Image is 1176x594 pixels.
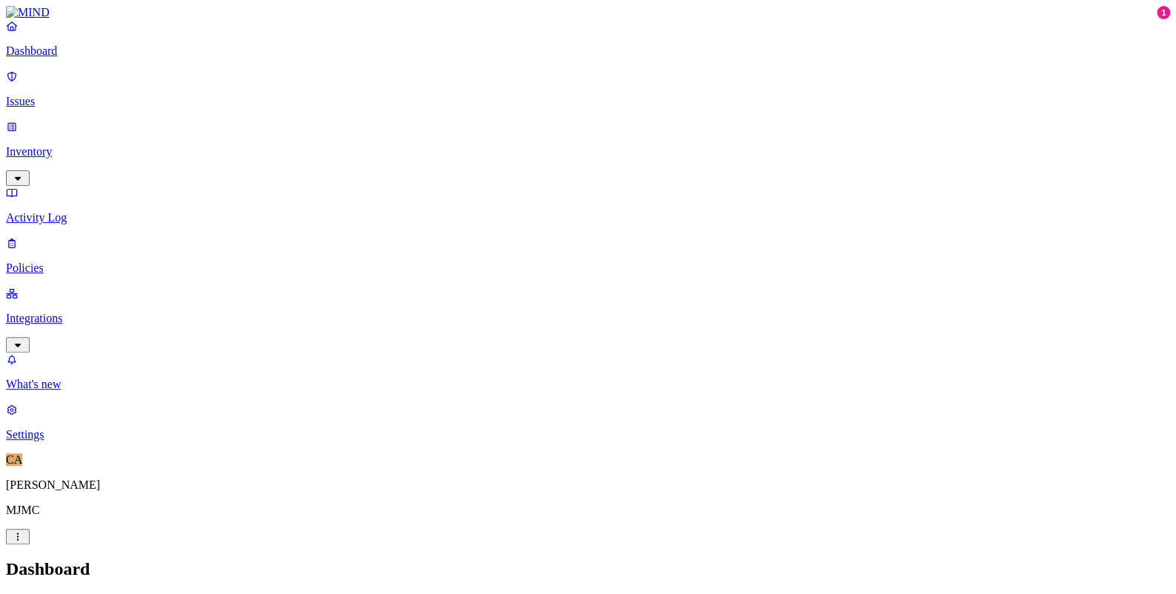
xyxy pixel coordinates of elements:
p: MJMC [6,504,1170,517]
a: Integrations [6,287,1170,350]
p: What's new [6,378,1170,391]
p: Integrations [6,312,1170,325]
p: Dashboard [6,44,1170,58]
p: Inventory [6,145,1170,158]
span: CA [6,453,22,466]
img: MIND [6,6,50,19]
p: Settings [6,428,1170,441]
a: MIND [6,6,1170,19]
p: Issues [6,95,1170,108]
a: Dashboard [6,19,1170,58]
p: [PERSON_NAME] [6,478,1170,492]
div: 1 [1157,6,1170,19]
a: What's new [6,353,1170,391]
p: Activity Log [6,211,1170,224]
a: Settings [6,403,1170,441]
a: Policies [6,236,1170,275]
p: Policies [6,261,1170,275]
h2: Dashboard [6,559,1170,579]
a: Inventory [6,120,1170,184]
a: Issues [6,70,1170,108]
a: Activity Log [6,186,1170,224]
